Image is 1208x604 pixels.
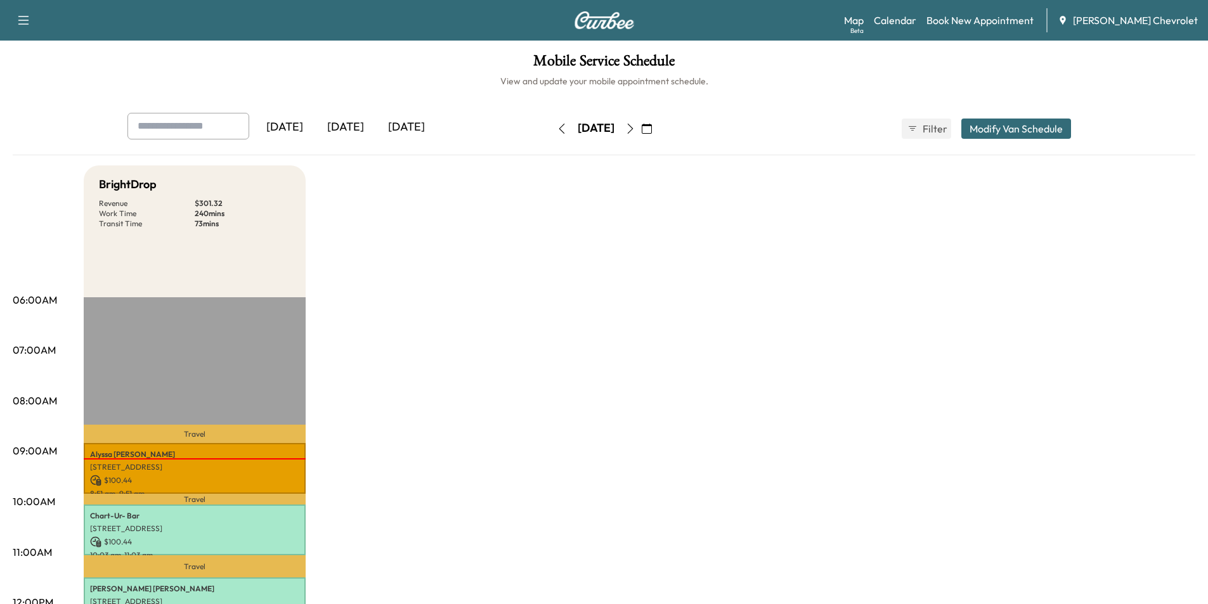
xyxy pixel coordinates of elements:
[844,13,864,28] a: MapBeta
[923,121,945,136] span: Filter
[578,120,614,136] div: [DATE]
[1073,13,1198,28] span: [PERSON_NAME] Chevrolet
[13,342,56,357] p: 07:00AM
[254,113,315,142] div: [DATE]
[961,119,1071,139] button: Modify Van Schedule
[376,113,437,142] div: [DATE]
[90,449,299,459] p: Alyssa [PERSON_NAME]
[850,26,864,35] div: Beta
[99,176,157,193] h5: BrightDrop
[13,443,57,458] p: 09:00AM
[90,536,299,548] p: $ 100.44
[13,292,57,307] p: 06:00AM
[195,198,290,209] p: $ 301.32
[84,494,306,504] p: Travel
[90,584,299,594] p: [PERSON_NAME] [PERSON_NAME]
[90,550,299,560] p: 10:03 am - 11:03 am
[99,198,195,209] p: Revenue
[315,113,376,142] div: [DATE]
[99,209,195,219] p: Work Time
[13,75,1195,87] h6: View and update your mobile appointment schedule.
[90,462,299,472] p: [STREET_ADDRESS]
[195,209,290,219] p: 240 mins
[84,555,306,577] p: Travel
[84,425,306,442] p: Travel
[874,13,916,28] a: Calendar
[90,511,299,521] p: Chart-Ur- Bar
[195,219,290,229] p: 73 mins
[574,11,635,29] img: Curbee Logo
[99,219,195,229] p: Transit Time
[926,13,1034,28] a: Book New Appointment
[13,544,52,560] p: 11:00AM
[90,475,299,486] p: $ 100.44
[13,393,57,408] p: 08:00AM
[13,494,55,509] p: 10:00AM
[90,524,299,534] p: [STREET_ADDRESS]
[13,53,1195,75] h1: Mobile Service Schedule
[90,489,299,499] p: 8:51 am - 9:51 am
[902,119,951,139] button: Filter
